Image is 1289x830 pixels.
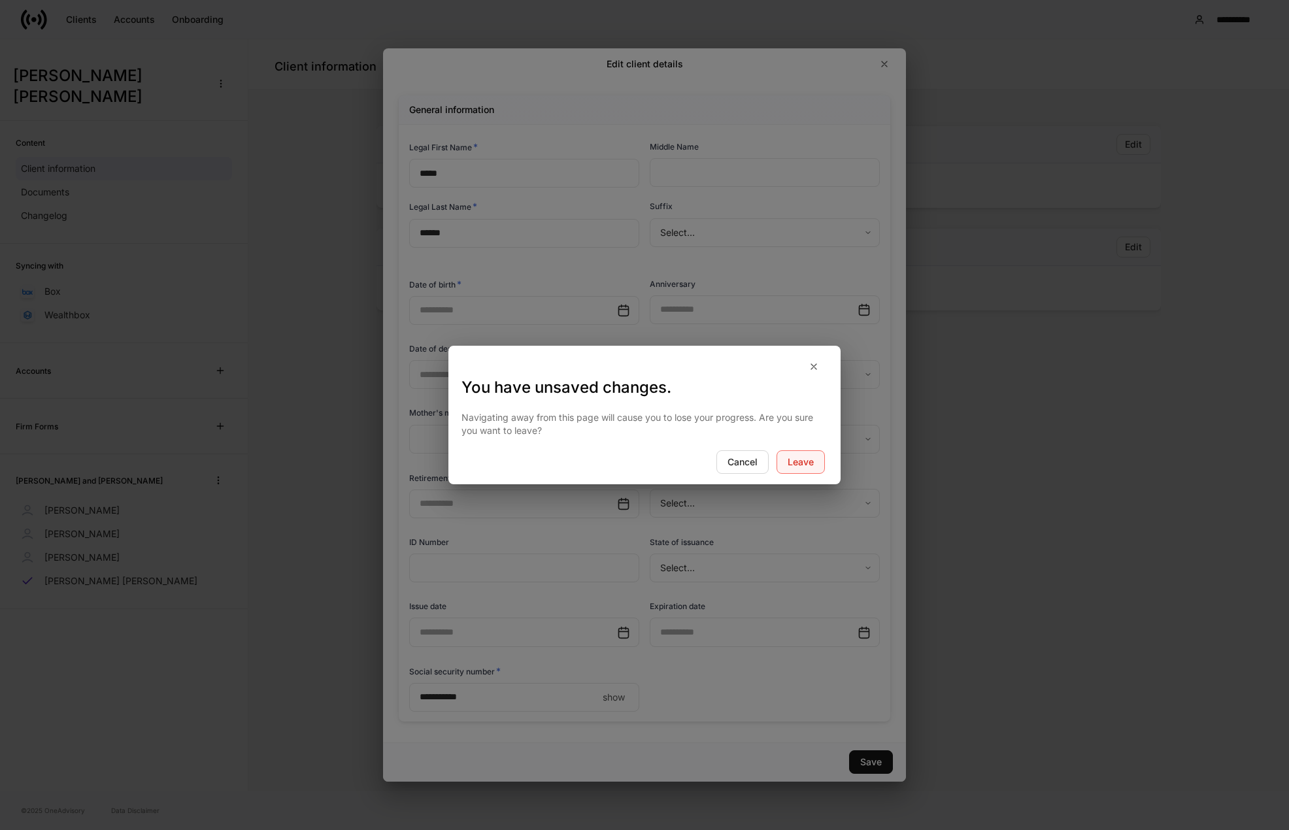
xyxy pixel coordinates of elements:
div: Cancel [728,457,758,467]
p: Navigating away from this page will cause you to lose your progress. Are you sure you want to leave? [461,411,828,437]
button: Leave [777,450,825,474]
h3: You have unsaved changes. [461,377,828,398]
div: Leave [788,457,814,467]
button: Cancel [716,450,769,474]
